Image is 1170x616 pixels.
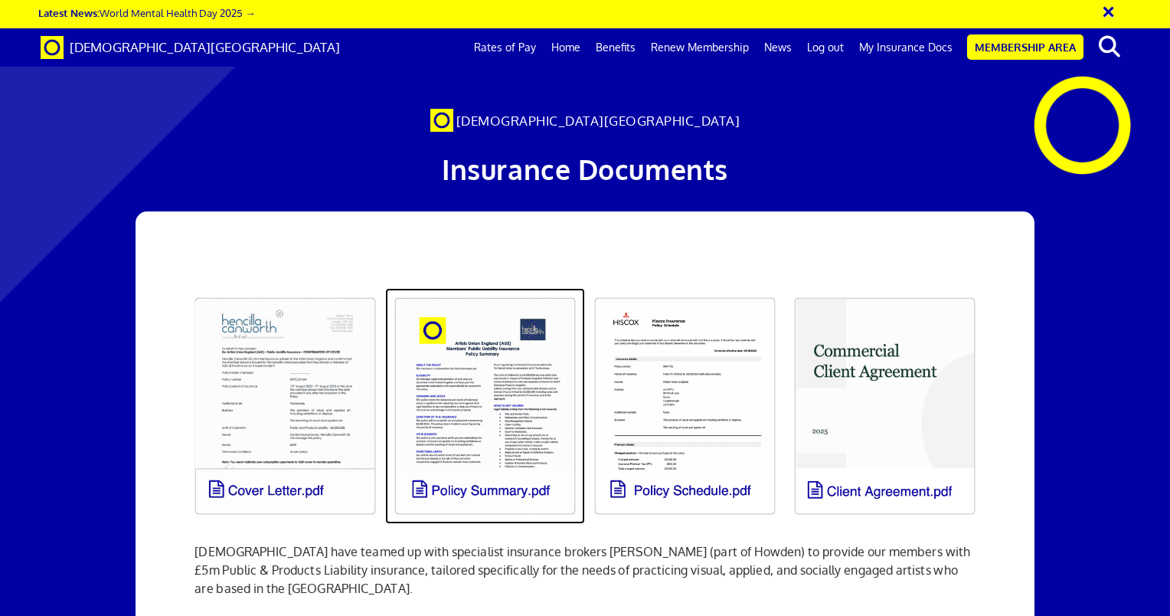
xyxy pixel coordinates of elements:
[643,28,757,67] a: Renew Membership
[70,39,340,55] span: [DEMOGRAPHIC_DATA][GEOGRAPHIC_DATA]
[588,28,643,67] a: Benefits
[456,113,740,129] span: [DEMOGRAPHIC_DATA][GEOGRAPHIC_DATA]
[466,28,544,67] a: Rates of Pay
[1087,31,1133,63] button: search
[194,524,975,598] p: [DEMOGRAPHIC_DATA] have teamed up with specialist insurance brokers [PERSON_NAME] (part of Howden...
[851,28,960,67] a: My Insurance Docs
[442,152,728,186] span: Insurance Documents
[757,28,799,67] a: News
[967,34,1083,60] a: Membership Area
[29,28,351,67] a: Brand [DEMOGRAPHIC_DATA][GEOGRAPHIC_DATA]
[799,28,851,67] a: Log out
[38,6,255,19] a: Latest News:World Mental Health Day 2025 →
[38,6,100,19] strong: Latest News:
[544,28,588,67] a: Home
